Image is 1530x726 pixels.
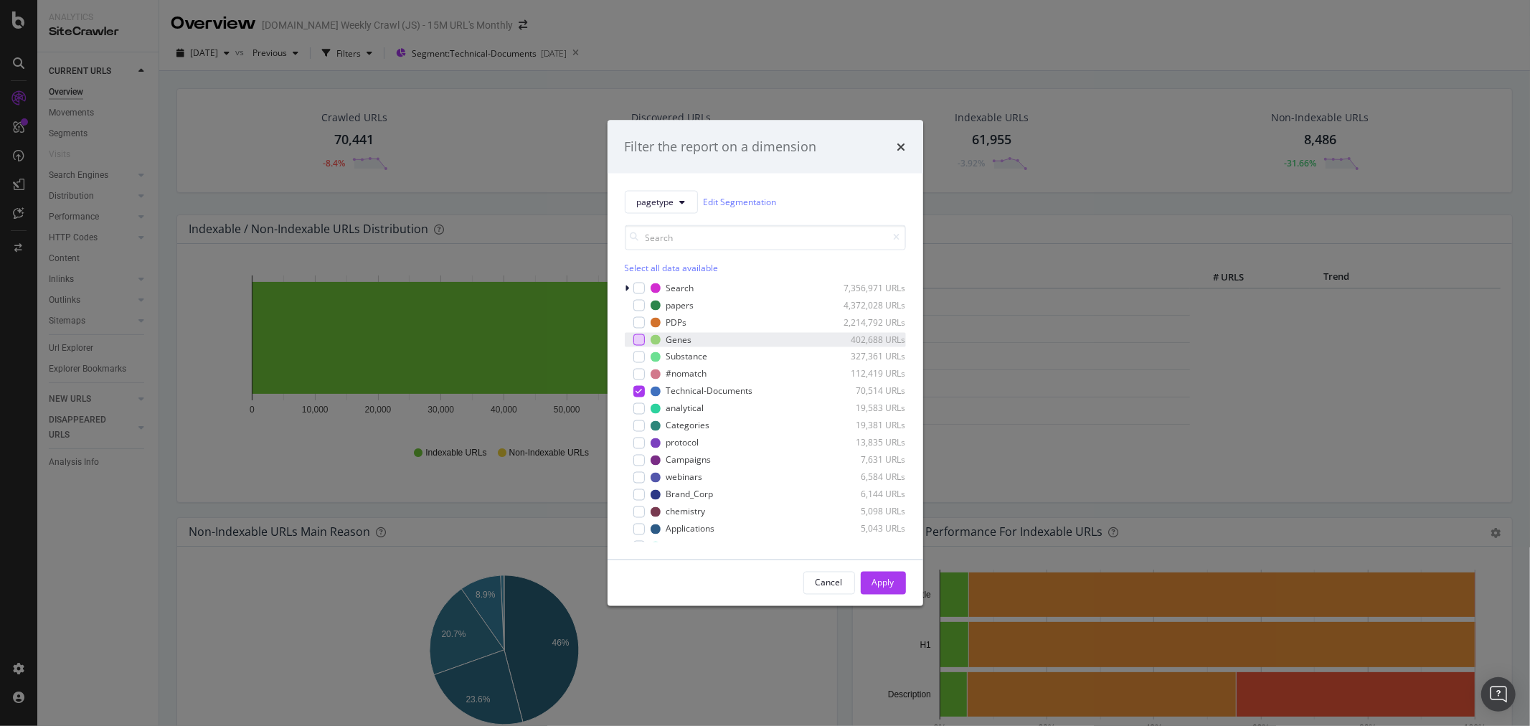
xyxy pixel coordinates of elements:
div: Genes [666,334,692,346]
button: Cancel [803,571,855,594]
button: Apply [861,571,906,594]
div: papers [666,299,694,311]
div: 7,631 URLs [836,454,906,466]
div: 327,361 URLs [836,351,906,363]
div: Open Intercom Messenger [1481,677,1516,712]
div: 6,584 URLs [836,471,906,484]
div: modal [608,121,923,606]
div: Services [666,540,700,552]
div: Cancel [816,577,843,589]
span: pagetype [637,196,674,208]
div: 6,144 URLs [836,489,906,501]
div: protocol [666,437,699,449]
div: Apply [872,577,894,589]
div: 402,688 URLs [836,334,906,346]
div: times [897,138,906,156]
div: Select all data available [625,261,906,273]
div: 4,071 URLs [836,540,906,552]
div: 19,583 URLs [836,402,906,415]
div: webinars [666,471,703,484]
div: Categories [666,420,710,432]
div: #nomatch [666,368,707,380]
a: Edit Segmentation [704,194,777,209]
div: analytical [666,402,704,415]
div: 2,214,792 URLs [836,316,906,329]
div: 112,419 URLs [836,368,906,380]
input: Search [625,225,906,250]
div: PDPs [666,316,687,329]
div: 7,356,971 URLs [836,282,906,294]
div: Search [666,282,694,294]
div: chemistry [666,506,706,518]
button: pagetype [625,190,698,213]
div: Brand_Corp [666,489,714,501]
div: 4,372,028 URLs [836,299,906,311]
div: 5,098 URLs [836,506,906,518]
div: Technical-Documents [666,385,753,397]
div: 19,381 URLs [836,420,906,432]
div: Substance [666,351,708,363]
div: 70,514 URLs [836,385,906,397]
div: Campaigns [666,454,712,466]
div: Applications [666,523,715,535]
div: 13,835 URLs [836,437,906,449]
div: Filter the report on a dimension [625,138,817,156]
div: 5,043 URLs [836,523,906,535]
